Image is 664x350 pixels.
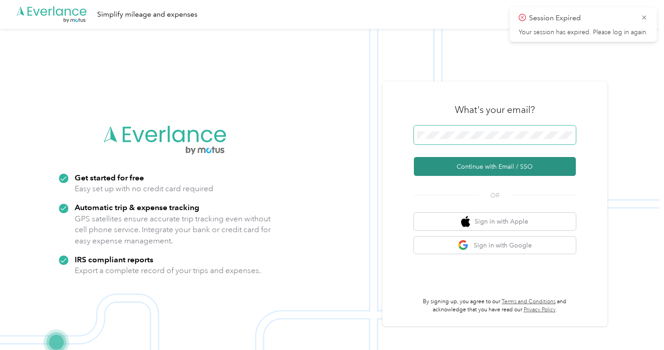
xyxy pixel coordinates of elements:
h3: What's your email? [455,103,535,116]
button: Continue with Email / SSO [414,157,576,176]
strong: IRS compliant reports [75,255,153,264]
strong: Get started for free [75,173,144,182]
p: By signing up, you agree to our and acknowledge that you have read our . [414,298,576,314]
button: apple logoSign in with Apple [414,213,576,230]
strong: Automatic trip & expense tracking [75,202,199,212]
img: apple logo [461,216,470,227]
a: Terms and Conditions [502,298,556,305]
p: GPS satellites ensure accurate trip tracking even without cell phone service. Integrate your bank... [75,213,271,247]
p: Easy set up with no credit card required [75,183,213,194]
p: Export a complete record of your trips and expenses. [75,265,261,276]
p: Your session has expired. Please log in again. [519,28,648,36]
p: Session Expired [529,13,634,24]
div: Simplify mileage and expenses [97,9,197,20]
span: OR [479,191,511,200]
button: google logoSign in with Google [414,237,576,254]
img: google logo [458,240,469,251]
a: Privacy Policy [524,306,556,313]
